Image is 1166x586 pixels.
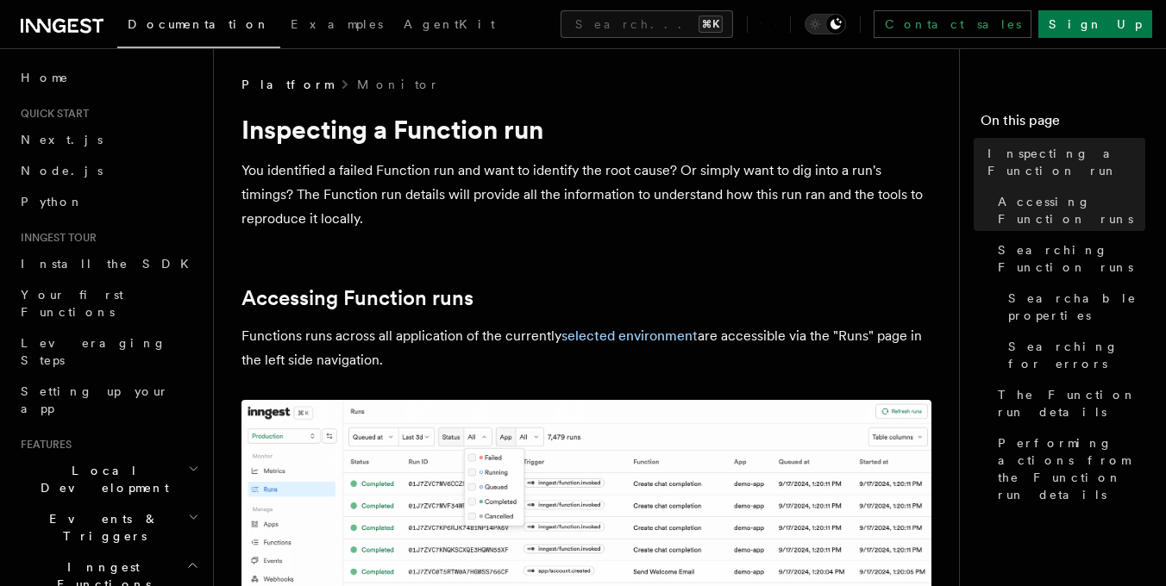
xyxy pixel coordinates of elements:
span: Quick start [14,107,89,121]
span: Accessing Function runs [998,193,1145,228]
a: Documentation [117,5,280,48]
span: Inspecting a Function run [987,145,1145,179]
button: Local Development [14,455,203,503]
a: Your first Functions [14,279,203,327]
span: Examples [291,17,383,31]
span: Setting up your app [21,384,169,415]
a: Performing actions from the Function run details [991,427,1145,510]
a: Home [14,62,203,93]
span: Node.js [21,164,103,178]
span: Performing actions from the Function run details [998,434,1145,503]
button: Search...⌘K [561,10,733,38]
span: Next.js [21,133,103,146]
a: Contact sales [874,10,1031,38]
a: Searchable properties [1001,283,1145,331]
a: Python [14,186,203,217]
a: Inspecting a Function run [981,138,1145,186]
a: Sign Up [1038,10,1152,38]
span: Install the SDK [21,257,199,271]
a: The Function run details [991,379,1145,427]
span: Platform [241,76,333,93]
span: Searchable properties [1008,290,1145,324]
button: Events & Triggers [14,503,203,552]
span: Local Development [14,462,188,496]
a: Searching for errors [1001,331,1145,379]
kbd: ⌘K [699,16,723,33]
p: You identified a failed Function run and want to identify the root cause? Or simply want to dig i... [241,159,931,231]
a: Next.js [14,124,203,155]
a: Setting up your app [14,376,203,424]
span: Features [14,438,72,452]
a: Searching Function runs [991,234,1145,283]
span: AgentKit [404,17,495,31]
span: The Function run details [998,386,1145,421]
span: Searching for errors [1008,338,1145,372]
span: Python [21,195,84,209]
a: Node.js [14,155,203,186]
h4: On this page [981,110,1145,138]
span: Documentation [128,17,270,31]
span: Leveraging Steps [21,336,166,367]
span: Events & Triggers [14,510,188,545]
p: Functions runs across all application of the currently are accessible via the "Runs" page in the ... [241,324,931,372]
a: AgentKit [393,5,505,47]
a: Install the SDK [14,248,203,279]
span: Your first Functions [21,288,123,319]
a: Monitor [357,76,439,93]
a: Examples [280,5,393,47]
span: Home [21,69,69,86]
a: selected environment [561,327,698,344]
h1: Inspecting a Function run [241,114,931,145]
a: Accessing Function runs [991,186,1145,234]
span: Inngest tour [14,231,97,245]
button: Toggle dark mode [805,14,846,34]
a: Accessing Function runs [241,286,473,310]
a: Leveraging Steps [14,327,203,376]
span: Searching Function runs [998,241,1145,276]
